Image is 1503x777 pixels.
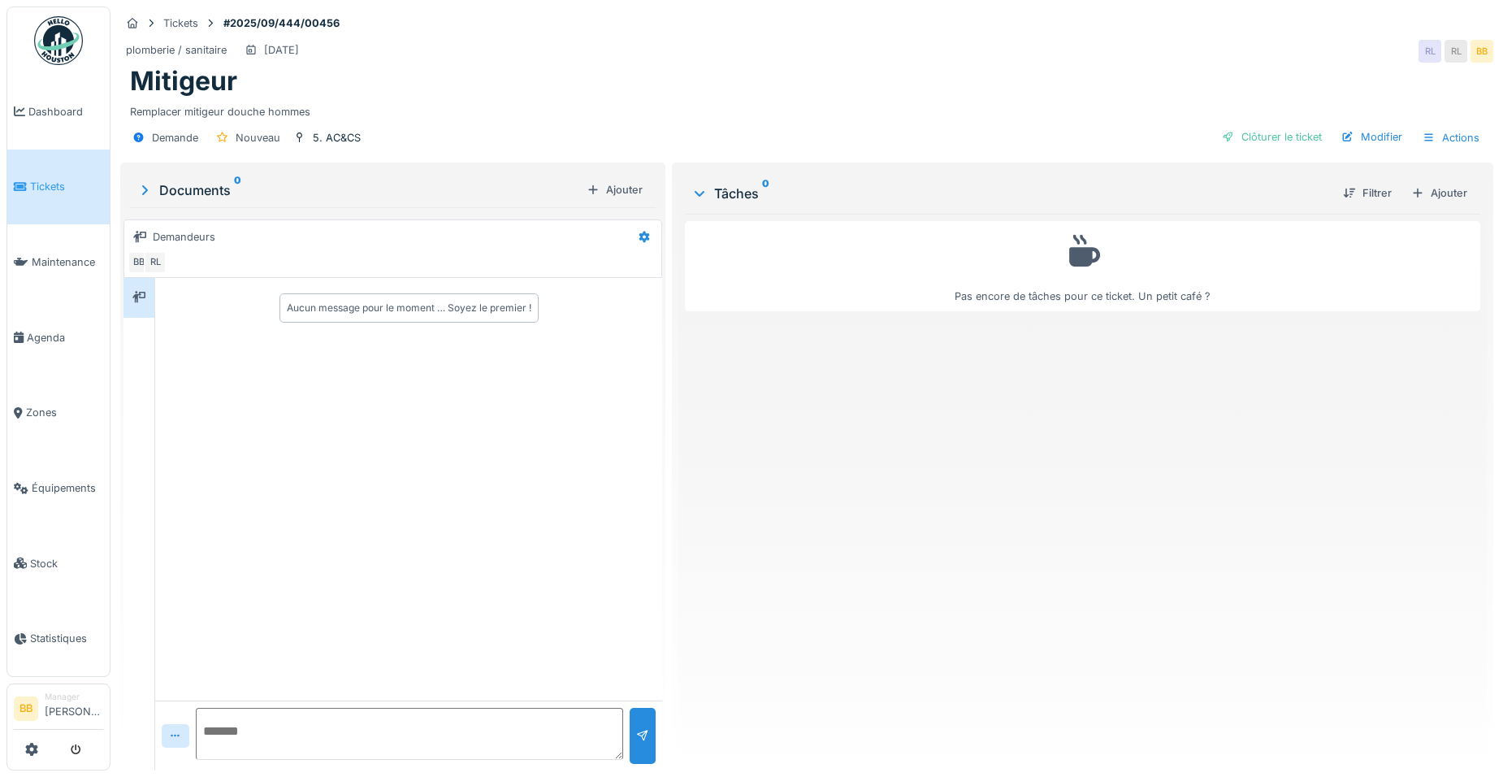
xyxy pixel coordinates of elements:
div: Demande [152,130,198,145]
div: Ajouter [580,179,649,201]
div: Modifier [1335,126,1409,148]
div: Aucun message pour le moment … Soyez le premier ! [287,301,531,315]
div: RL [1419,40,1441,63]
a: Stock [7,526,110,601]
div: [DATE] [264,42,299,58]
a: Zones [7,375,110,451]
span: Statistiques [30,631,103,646]
h1: Mitigeur [130,66,237,97]
div: Filtrer [1336,182,1398,204]
div: Tickets [163,15,198,31]
div: Actions [1415,126,1487,150]
div: Remplacer mitigeur douche hommes [130,98,1484,119]
li: BB [14,697,38,721]
a: Maintenance [7,224,110,300]
div: Ajouter [1405,182,1474,204]
div: Manager [45,691,103,703]
span: Tickets [30,179,103,194]
span: Dashboard [28,104,103,119]
span: Maintenance [32,254,103,270]
div: RL [144,251,167,274]
span: Zones [26,405,103,420]
div: Pas encore de tâches pour ce ticket. Un petit café ? [695,228,1470,304]
sup: 0 [234,180,241,200]
a: BB Manager[PERSON_NAME] [14,691,103,730]
span: Stock [30,556,103,571]
strong: #2025/09/444/00456 [217,15,346,31]
div: plomberie / sanitaire [126,42,227,58]
li: [PERSON_NAME] [45,691,103,726]
a: Agenda [7,300,110,375]
a: Équipements [7,450,110,526]
div: Clôturer le ticket [1215,126,1328,148]
a: Tickets [7,150,110,225]
span: Équipements [32,480,103,496]
div: Demandeurs [153,229,215,245]
span: Agenda [27,330,103,345]
a: Statistiques [7,601,110,677]
div: BB [128,251,150,274]
div: BB [1471,40,1493,63]
div: RL [1445,40,1467,63]
div: Tâches [691,184,1330,203]
a: Dashboard [7,74,110,150]
img: Badge_color-CXgf-gQk.svg [34,16,83,65]
div: 5. AC&CS [313,130,361,145]
sup: 0 [762,184,769,203]
div: Documents [136,180,580,200]
div: Nouveau [236,130,280,145]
